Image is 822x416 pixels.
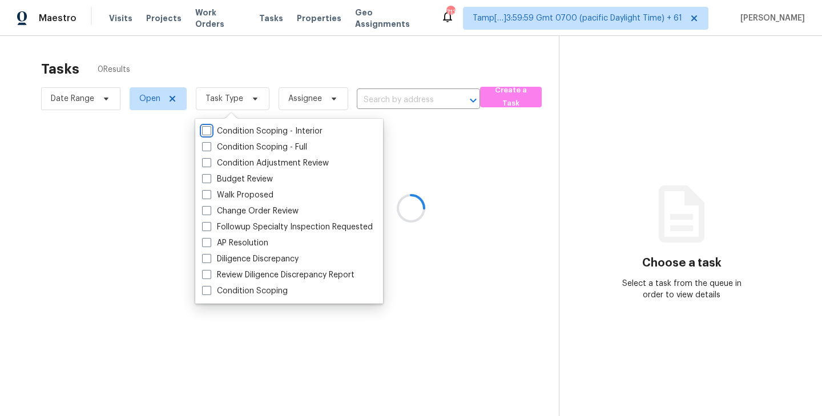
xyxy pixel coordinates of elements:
[202,285,288,297] label: Condition Scoping
[202,142,307,153] label: Condition Scoping - Full
[202,157,329,169] label: Condition Adjustment Review
[202,205,299,217] label: Change Order Review
[446,7,454,18] div: 713
[202,237,268,249] label: AP Resolution
[202,221,373,233] label: Followup Specialty Inspection Requested
[202,173,273,185] label: Budget Review
[202,253,299,265] label: Diligence Discrepancy
[202,269,354,281] label: Review Diligence Discrepancy Report
[202,189,273,201] label: Walk Proposed
[202,126,323,137] label: Condition Scoping - Interior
